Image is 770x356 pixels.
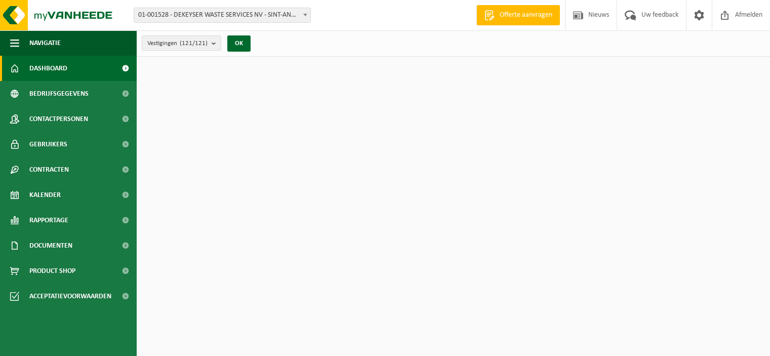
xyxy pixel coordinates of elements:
span: Contracten [29,157,69,182]
span: Dashboard [29,56,67,81]
button: OK [227,35,251,52]
span: 01-001528 - DEKEYSER WASTE SERVICES NV - SINT-ANDRIES [134,8,311,23]
span: Acceptatievoorwaarden [29,284,111,309]
button: Vestigingen(121/121) [142,35,221,51]
span: Offerte aanvragen [497,10,555,20]
span: Navigatie [29,30,61,56]
span: Documenten [29,233,72,258]
span: Kalender [29,182,61,208]
count: (121/121) [180,40,208,47]
a: Offerte aanvragen [476,5,560,25]
span: Rapportage [29,208,68,233]
span: Product Shop [29,258,75,284]
span: Gebruikers [29,132,67,157]
span: 01-001528 - DEKEYSER WASTE SERVICES NV - SINT-ANDRIES [134,8,310,22]
span: Vestigingen [147,36,208,51]
span: Bedrijfsgegevens [29,81,89,106]
span: Contactpersonen [29,106,88,132]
